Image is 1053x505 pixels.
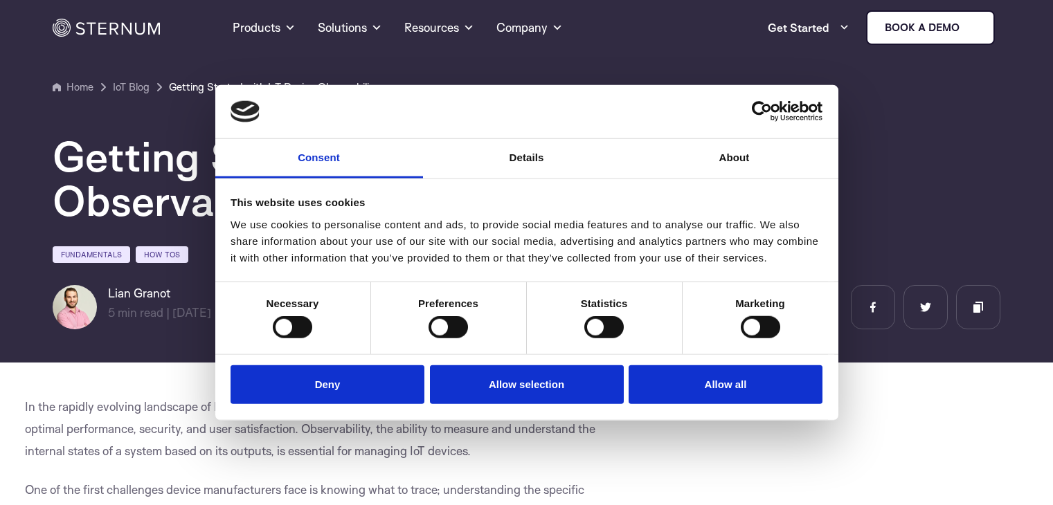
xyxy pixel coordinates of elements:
[768,14,849,42] a: Get Started
[496,3,563,53] a: Company
[53,79,93,95] a: Home
[169,79,377,95] a: Getting Started with IoT Device Observability: What Should You Trace?
[423,139,631,178] a: Details
[701,101,822,122] a: Usercentrics Cookiebot - opens in a new window
[53,246,130,263] a: Fundamentals
[172,305,211,320] span: [DATE]
[53,285,97,329] img: Lian Granot
[318,3,382,53] a: Solutions
[233,3,296,53] a: Products
[866,10,995,45] a: Book a demo
[735,297,785,309] strong: Marketing
[673,401,1029,412] h3: JUMP TO SECTION
[53,134,883,223] h1: Getting Started with IoT Device Observability: What Should You Trace?
[136,246,188,263] a: How Tos
[418,297,478,309] strong: Preferences
[404,3,474,53] a: Resources
[25,399,595,458] span: In the rapidly evolving landscape of IoT, maintaining visibility into device operations is crucia...
[231,217,822,266] div: We use cookies to personalise content and ads, to provide social media features and to analyse ou...
[113,79,150,95] a: IoT Blog
[631,139,838,178] a: About
[581,297,628,309] strong: Statistics
[231,100,260,122] img: logo
[231,194,822,211] div: This website uses cookies
[267,297,319,309] strong: Necessary
[965,22,976,33] img: sternum iot
[108,285,211,302] h6: Lian Granot
[430,365,624,404] button: Allow selection
[108,305,115,320] span: 5
[108,305,170,320] span: min read |
[231,365,424,404] button: Deny
[629,365,822,404] button: Allow all
[215,139,423,178] a: Consent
